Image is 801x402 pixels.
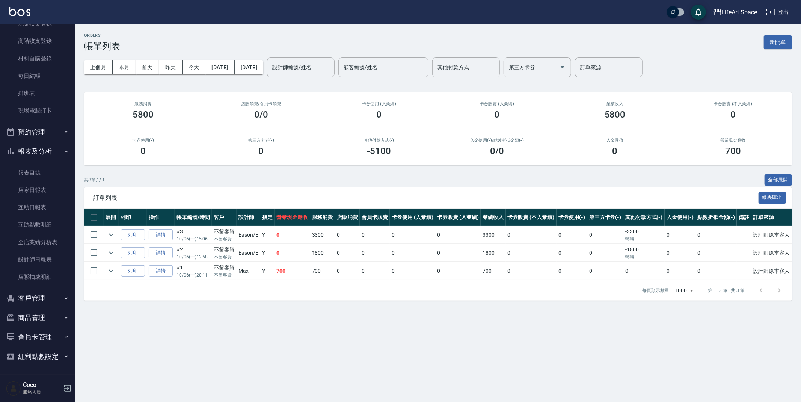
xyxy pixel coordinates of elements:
[205,60,234,74] button: [DATE]
[93,101,193,106] h3: 服務消費
[390,262,435,280] td: 0
[710,5,760,20] button: LifeArt Space
[737,209,751,226] th: 備註
[623,226,665,244] td: -3300
[176,272,210,278] p: 10/06 (一) 20:11
[665,262,695,280] td: 0
[625,254,663,260] p: 轉帳
[175,209,212,226] th: 帳單編號/時間
[211,101,311,106] h2: 店販消費 /會員卡消費
[683,138,783,143] h2: 營業現金應收
[140,146,146,156] h3: 0
[3,50,72,67] a: 材料自購登錄
[490,146,504,156] h3: 0 /0
[481,226,505,244] td: 3300
[84,60,113,74] button: 上個月
[183,60,206,74] button: 今天
[212,209,237,226] th: 客戶
[176,254,210,260] p: 10/06 (一) 12:58
[360,244,390,262] td: 0
[9,7,30,16] img: Logo
[136,60,159,74] button: 前天
[376,109,382,120] h3: 0
[672,280,696,301] div: 1000
[159,60,183,74] button: 昨天
[3,234,72,251] a: 全店業績分析表
[390,226,435,244] td: 0
[260,244,275,262] td: Y
[260,262,275,280] td: Y
[665,209,695,226] th: 入金使用(-)
[3,308,72,328] button: 商品管理
[506,262,557,280] td: 0
[310,262,335,280] td: 700
[335,209,360,226] th: 店販消費
[557,61,569,73] button: Open
[481,262,505,280] td: 700
[367,146,391,156] h3: -5100
[260,226,275,244] td: Y
[3,32,72,50] a: 高階收支登錄
[149,265,173,277] a: 詳情
[506,244,557,262] td: 0
[683,101,783,106] h2: 卡券販賣 (不入業績)
[3,67,72,85] a: 每日結帳
[764,38,792,45] a: 新開單
[3,347,72,366] button: 紅利點數設定
[84,177,105,183] p: 共 3 筆, 1 / 1
[481,209,505,226] th: 業績收入
[3,181,72,199] a: 店家日報表
[214,228,235,236] div: 不留客資
[481,244,505,262] td: 1800
[176,236,210,242] p: 10/06 (一) 15:06
[275,244,310,262] td: 0
[751,226,792,244] td: 設計師原本客人
[360,226,390,244] td: 0
[3,15,72,32] a: 現金收支登錄
[335,226,360,244] td: 0
[3,268,72,286] a: 店販抽成明細
[149,247,173,259] a: 詳情
[121,229,145,241] button: 列印
[435,226,481,244] td: 0
[23,389,61,396] p: 服務人員
[310,226,335,244] td: 3300
[121,247,145,259] button: 列印
[759,194,786,201] a: 報表匯出
[3,216,72,233] a: 互助點數明細
[23,381,61,389] h5: Coco
[751,209,792,226] th: 訂單來源
[390,209,435,226] th: 卡券使用 (入業績)
[695,226,737,244] td: 0
[175,244,212,262] td: #2
[557,226,587,244] td: 0
[211,138,311,143] h2: 第三方卡券(-)
[447,138,547,143] h2: 入金使用(-) /點數折抵金額(-)
[149,229,173,241] a: 詳情
[113,60,136,74] button: 本月
[612,146,618,156] h3: 0
[214,254,235,260] p: 不留客資
[691,5,706,20] button: save
[3,102,72,119] a: 現場電腦打卡
[390,244,435,262] td: 0
[175,262,212,280] td: #1
[175,226,212,244] td: #3
[765,174,792,186] button: 全部展開
[3,85,72,102] a: 排班表
[3,289,72,308] button: 客戶管理
[623,262,665,280] td: 0
[310,209,335,226] th: 服務消費
[3,142,72,161] button: 報表及分析
[93,194,759,202] span: 訂單列表
[329,101,429,106] h2: 卡券使用 (入業績)
[84,41,120,51] h3: 帳單列表
[506,209,557,226] th: 卡券販賣 (不入業績)
[237,209,260,226] th: 設計師
[360,262,390,280] td: 0
[6,381,21,396] img: Person
[237,262,260,280] td: Max
[435,244,481,262] td: 0
[725,146,741,156] h3: 700
[557,262,587,280] td: 0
